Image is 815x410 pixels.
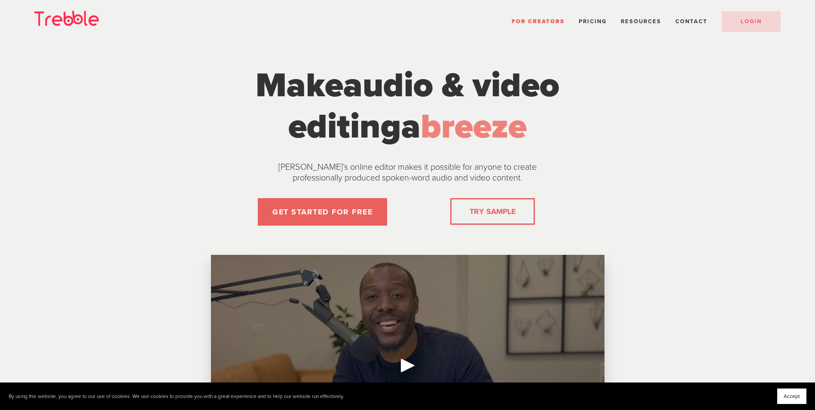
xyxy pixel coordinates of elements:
span: LOGIN [741,18,762,25]
span: breeze [421,106,527,147]
span: editing [288,106,401,147]
a: GET STARTED FOR FREE [258,198,387,226]
img: Trebble [34,11,99,26]
a: Contact [675,18,708,25]
a: LOGIN [722,11,781,32]
button: Accept [777,389,806,404]
span: Resources [621,18,661,25]
a: Pricing [579,18,607,25]
a: For Creators [512,18,565,25]
span: audio & video [343,65,559,106]
p: [PERSON_NAME]’s online editor makes it possible for anyone to create professionally produced spok... [257,162,558,184]
span: Accept [784,393,800,399]
p: By using this website, you agree to our use of cookies. We use cookies to provide you with a grea... [9,393,344,400]
h1: Make a [247,65,569,147]
div: Play [397,355,418,376]
a: TRY SAMPLE [466,203,519,220]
